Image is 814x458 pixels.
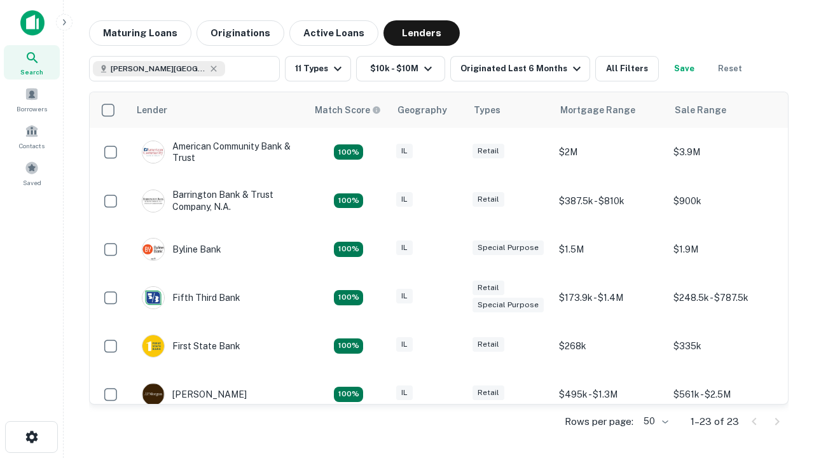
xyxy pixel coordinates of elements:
[142,335,164,357] img: picture
[667,176,782,225] td: $900k
[285,56,351,81] button: 11 Types
[111,63,206,74] span: [PERSON_NAME][GEOGRAPHIC_DATA], [GEOGRAPHIC_DATA]
[20,67,43,77] span: Search
[560,102,635,118] div: Mortgage Range
[473,192,504,207] div: Retail
[664,56,705,81] button: Save your search to get updates of matches that match your search criteria.
[473,281,504,295] div: Retail
[474,102,500,118] div: Types
[396,289,413,303] div: IL
[675,102,726,118] div: Sale Range
[667,92,782,128] th: Sale Range
[473,298,544,312] div: Special Purpose
[129,92,307,128] th: Lender
[473,385,504,400] div: Retail
[315,103,381,117] div: Capitalize uses an advanced AI algorithm to match your search with the best lender. The match sco...
[334,242,363,257] div: Matching Properties: 2, hasApolloMatch: undefined
[553,274,667,322] td: $173.9k - $1.4M
[142,141,164,163] img: picture
[4,119,60,153] a: Contacts
[4,45,60,80] a: Search
[553,128,667,176] td: $2M
[667,322,782,370] td: $335k
[142,238,221,261] div: Byline Bank
[396,385,413,400] div: IL
[450,56,590,81] button: Originated Last 6 Months
[20,10,45,36] img: capitalize-icon.png
[750,316,814,377] iframe: Chat Widget
[710,56,750,81] button: Reset
[667,225,782,274] td: $1.9M
[460,61,584,76] div: Originated Last 6 Months
[142,286,240,309] div: Fifth Third Bank
[4,82,60,116] a: Borrowers
[553,322,667,370] td: $268k
[142,141,294,163] div: American Community Bank & Trust
[289,20,378,46] button: Active Loans
[142,384,164,405] img: picture
[691,414,739,429] p: 1–23 of 23
[334,193,363,209] div: Matching Properties: 3, hasApolloMatch: undefined
[142,383,247,406] div: [PERSON_NAME]
[334,387,363,402] div: Matching Properties: 3, hasApolloMatch: undefined
[137,102,167,118] div: Lender
[142,189,294,212] div: Barrington Bank & Trust Company, N.a.
[307,92,390,128] th: Capitalize uses an advanced AI algorithm to match your search with the best lender. The match sco...
[396,240,413,255] div: IL
[466,92,553,128] th: Types
[334,290,363,305] div: Matching Properties: 2, hasApolloMatch: undefined
[356,56,445,81] button: $10k - $10M
[595,56,659,81] button: All Filters
[142,287,164,309] img: picture
[396,192,413,207] div: IL
[315,103,378,117] h6: Match Score
[397,102,447,118] div: Geography
[473,144,504,158] div: Retail
[396,337,413,352] div: IL
[553,370,667,419] td: $495k - $1.3M
[565,414,633,429] p: Rows per page:
[142,239,164,260] img: picture
[17,104,47,114] span: Borrowers
[23,177,41,188] span: Saved
[4,156,60,190] a: Saved
[667,128,782,176] td: $3.9M
[553,176,667,225] td: $387.5k - $810k
[667,370,782,419] td: $561k - $2.5M
[553,92,667,128] th: Mortgage Range
[383,20,460,46] button: Lenders
[473,337,504,352] div: Retail
[473,240,544,255] div: Special Purpose
[19,141,45,151] span: Contacts
[142,335,240,357] div: First State Bank
[396,144,413,158] div: IL
[334,144,363,160] div: Matching Properties: 2, hasApolloMatch: undefined
[638,412,670,431] div: 50
[89,20,191,46] button: Maturing Loans
[553,225,667,274] td: $1.5M
[390,92,466,128] th: Geography
[197,20,284,46] button: Originations
[667,274,782,322] td: $248.5k - $787.5k
[142,190,164,212] img: picture
[334,338,363,354] div: Matching Properties: 2, hasApolloMatch: undefined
